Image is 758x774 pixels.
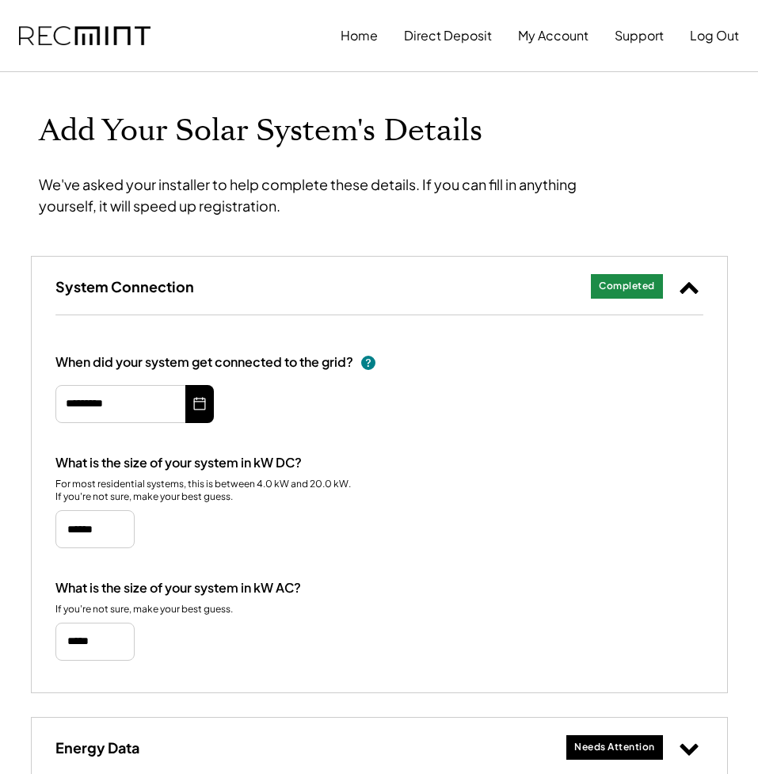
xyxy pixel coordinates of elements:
div: What is the size of your system in kW DC? [55,455,302,471]
button: Log Out [690,20,739,51]
div: For most residential systems, this is between 4.0 kW and 20.0 kW. If you're not sure, make your b... [55,478,352,505]
div: Needs Attention [574,741,655,754]
img: recmint-logotype%403x.png [19,26,150,46]
h3: Energy Data [55,738,139,757]
button: Support [615,20,664,51]
button: Home [341,20,378,51]
div: Completed [599,280,655,293]
button: Direct Deposit [404,20,492,51]
div: When did your system get connected to the grid? [55,354,353,371]
h1: Add Your Solar System's Details [39,112,720,150]
button: My Account [518,20,588,51]
div: If you're not sure, make your best guess. [55,603,233,616]
h3: System Connection [55,277,194,295]
div: What is the size of your system in kW AC? [55,580,301,597]
div: We've asked your installer to help complete these details. If you can fill in anything yourself, ... [39,173,633,216]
